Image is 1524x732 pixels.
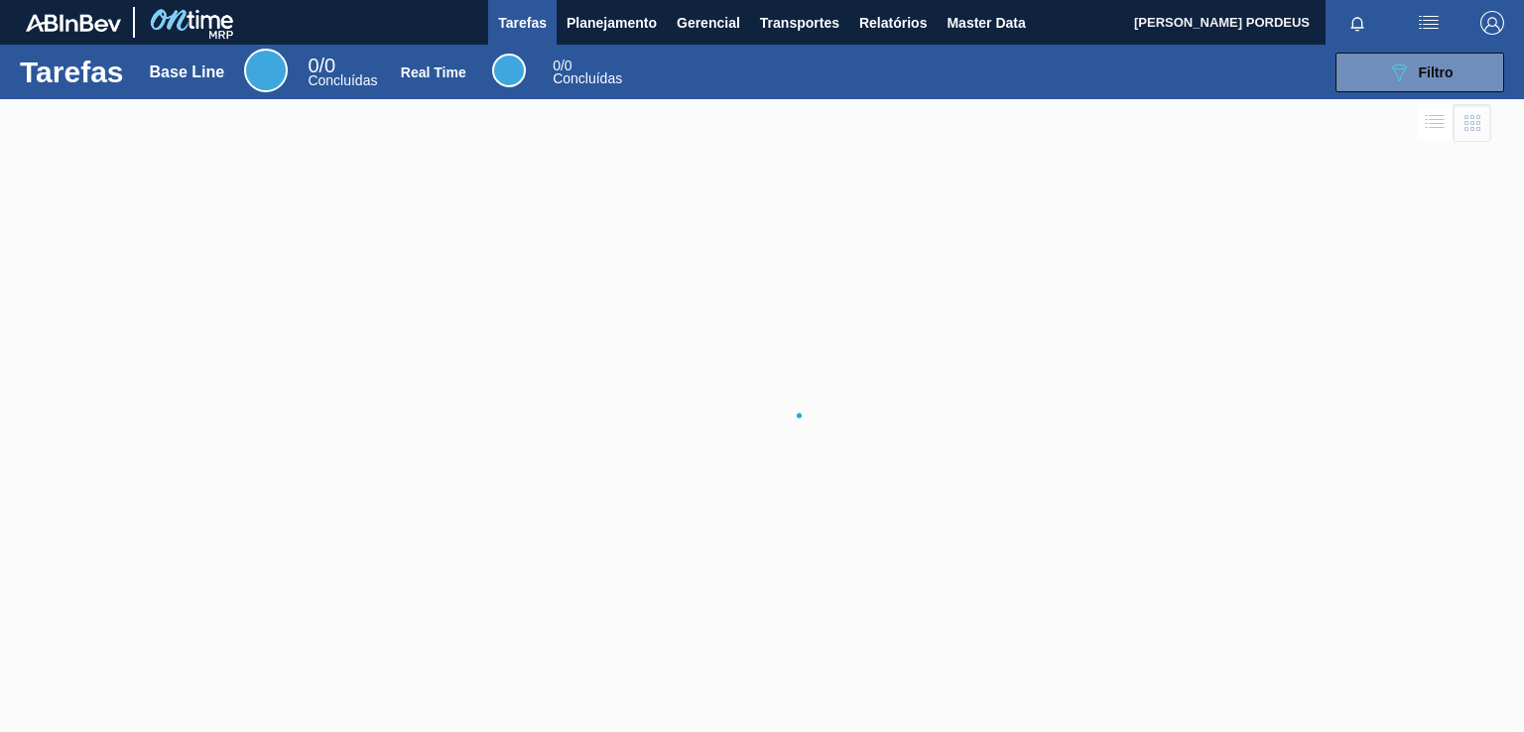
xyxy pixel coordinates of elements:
[553,70,622,86] span: Concluídas
[308,58,377,87] div: Base Line
[1417,11,1441,35] img: userActions
[859,11,927,35] span: Relatórios
[150,63,225,81] div: Base Line
[947,11,1025,35] span: Master Data
[1326,9,1389,37] button: Notificações
[1335,53,1504,92] button: Filtro
[1480,11,1504,35] img: Logout
[492,54,526,87] div: Real Time
[308,72,377,88] span: Concluídas
[26,14,121,32] img: TNhmsLtSVTkK8tSr43FrP2fwEKptu5GPRR3wAAAABJRU5ErkJggg==
[20,61,124,83] h1: Tarefas
[308,55,318,76] span: 0
[553,60,622,85] div: Real Time
[677,11,740,35] span: Gerencial
[760,11,839,35] span: Transportes
[498,11,547,35] span: Tarefas
[401,64,466,80] div: Real Time
[308,55,335,76] span: / 0
[567,11,657,35] span: Planejamento
[553,58,561,73] span: 0
[553,58,571,73] span: / 0
[244,49,288,92] div: Base Line
[1419,64,1454,80] span: Filtro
